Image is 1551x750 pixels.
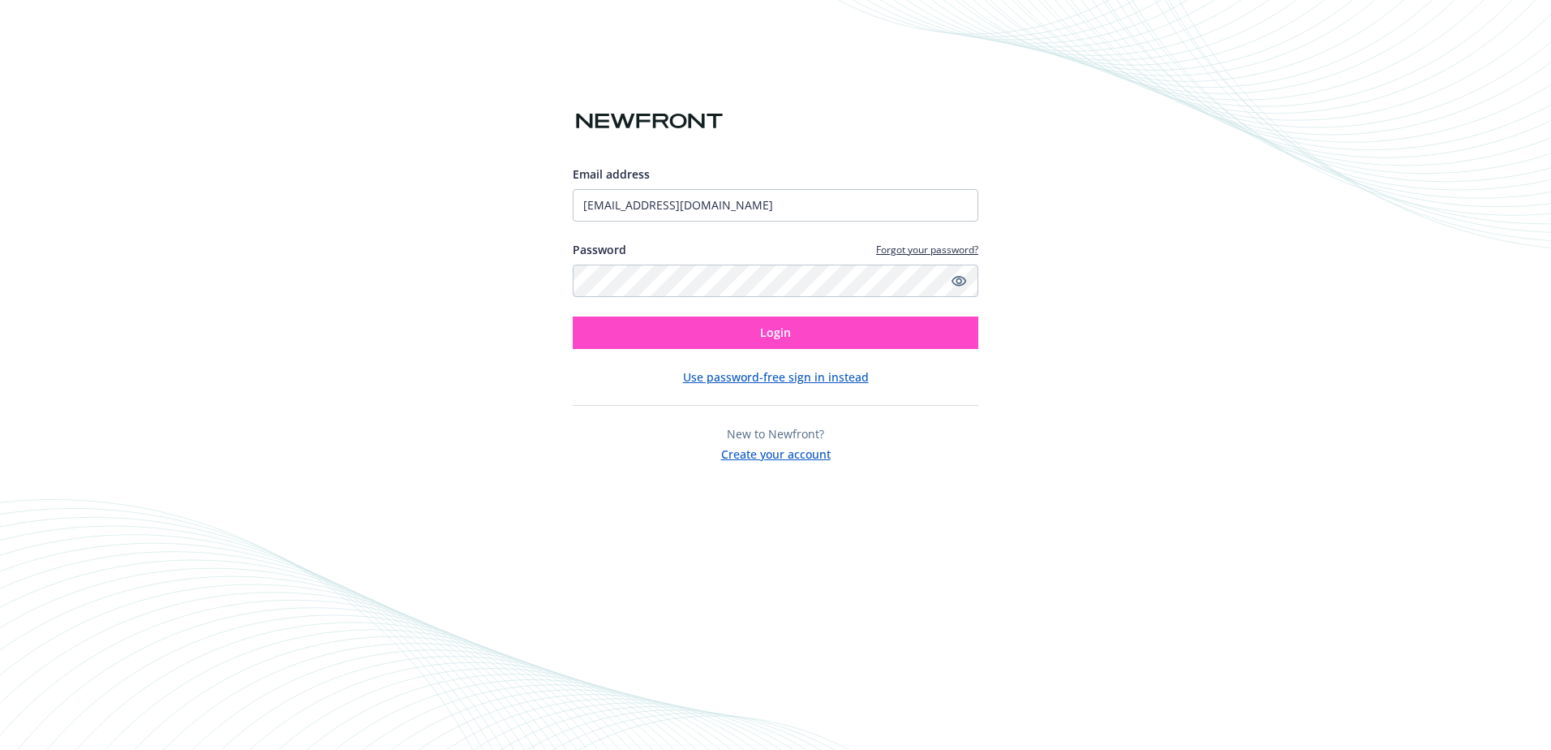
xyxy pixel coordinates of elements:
input: Enter your email [573,189,978,222]
label: Password [573,241,626,258]
button: Use password-free sign in instead [683,369,869,386]
span: Email address [573,166,650,182]
span: Login [760,325,791,340]
span: New to Newfront? [727,426,824,442]
img: Newfront logo [573,107,726,136]
button: Create your account [721,442,831,463]
a: Show password [949,271,969,291]
button: Login [573,317,978,349]
a: Forgot your password? [876,243,978,256]
input: Enter your password [573,265,978,297]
